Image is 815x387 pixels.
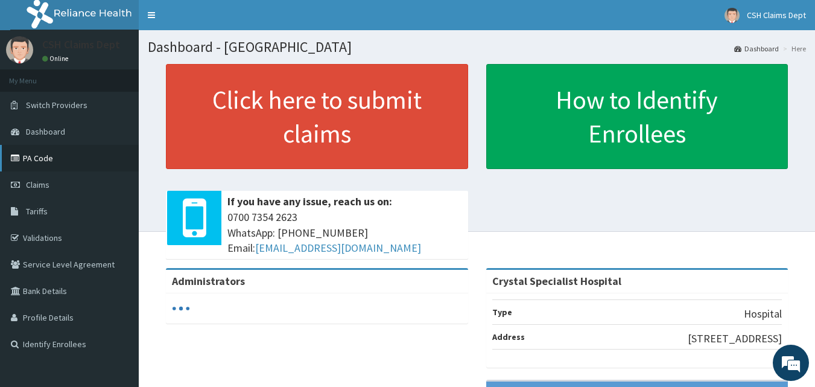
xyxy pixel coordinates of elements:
p: CSH Claims Dept [42,39,120,50]
span: Switch Providers [26,100,87,110]
span: CSH Claims Dept [747,10,806,21]
span: Claims [26,179,49,190]
a: Online [42,54,71,63]
span: Dashboard [26,126,65,137]
img: User Image [6,36,33,63]
span: Tariffs [26,206,48,217]
img: User Image [725,8,740,23]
